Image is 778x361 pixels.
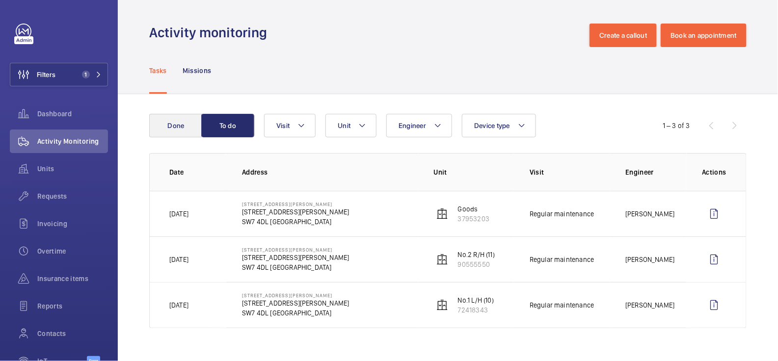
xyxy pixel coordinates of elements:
p: [DATE] [169,209,188,219]
p: [PERSON_NAME] [625,255,674,264]
button: Create a callout [590,24,657,47]
span: Insurance items [37,274,108,284]
button: Filters1 [10,63,108,86]
div: 1 – 3 of 3 [663,121,690,130]
button: Book an appointment [661,24,747,47]
span: Units [37,164,108,174]
p: [DATE] [169,300,188,310]
p: Address [242,167,418,177]
p: SW7 4DL [GEOGRAPHIC_DATA] [242,308,349,318]
p: 72418343 [458,305,494,315]
p: Regular maintenance [530,209,594,219]
span: Unit [338,122,350,129]
p: [STREET_ADDRESS][PERSON_NAME] [242,253,349,262]
span: 1 [82,71,90,78]
button: Engineer [386,114,452,137]
p: [STREET_ADDRESS][PERSON_NAME] [242,201,349,207]
p: [STREET_ADDRESS][PERSON_NAME] [242,298,349,308]
span: Dashboard [37,109,108,119]
h1: Activity monitoring [149,24,273,42]
p: SW7 4DL [GEOGRAPHIC_DATA] [242,217,349,227]
span: Requests [37,191,108,201]
button: Done [149,114,202,137]
p: Regular maintenance [530,255,594,264]
p: 37953203 [458,214,489,224]
p: Regular maintenance [530,300,594,310]
p: Date [169,167,226,177]
p: Missions [183,66,212,76]
p: Visit [530,167,610,177]
p: [STREET_ADDRESS][PERSON_NAME] [242,247,349,253]
span: Reports [37,301,108,311]
span: Activity Monitoring [37,136,108,146]
span: Invoicing [37,219,108,229]
p: [STREET_ADDRESS][PERSON_NAME] [242,207,349,217]
p: Goods [458,204,489,214]
img: elevator.svg [436,299,448,311]
p: No.2 R/H (11) [458,250,495,259]
span: Device type [474,122,510,129]
button: Unit [325,114,376,137]
span: Filters [37,70,55,79]
p: Tasks [149,66,167,76]
img: elevator.svg [436,254,448,265]
button: To do [201,114,254,137]
img: elevator.svg [436,208,448,220]
p: Actions [702,167,726,177]
span: Contacts [37,329,108,338]
p: SW7 4DL [GEOGRAPHIC_DATA] [242,262,349,272]
button: Device type [462,114,536,137]
span: Overtime [37,246,108,256]
p: [PERSON_NAME] [625,300,674,310]
p: Unit [434,167,514,177]
p: [STREET_ADDRESS][PERSON_NAME] [242,292,349,298]
p: [DATE] [169,255,188,264]
p: 90555550 [458,259,495,269]
button: Visit [264,114,316,137]
p: Engineer [625,167,686,177]
span: Visit [276,122,290,129]
p: No.1 L/H (10) [458,295,494,305]
span: Engineer [399,122,426,129]
p: [PERSON_NAME] [625,209,674,219]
